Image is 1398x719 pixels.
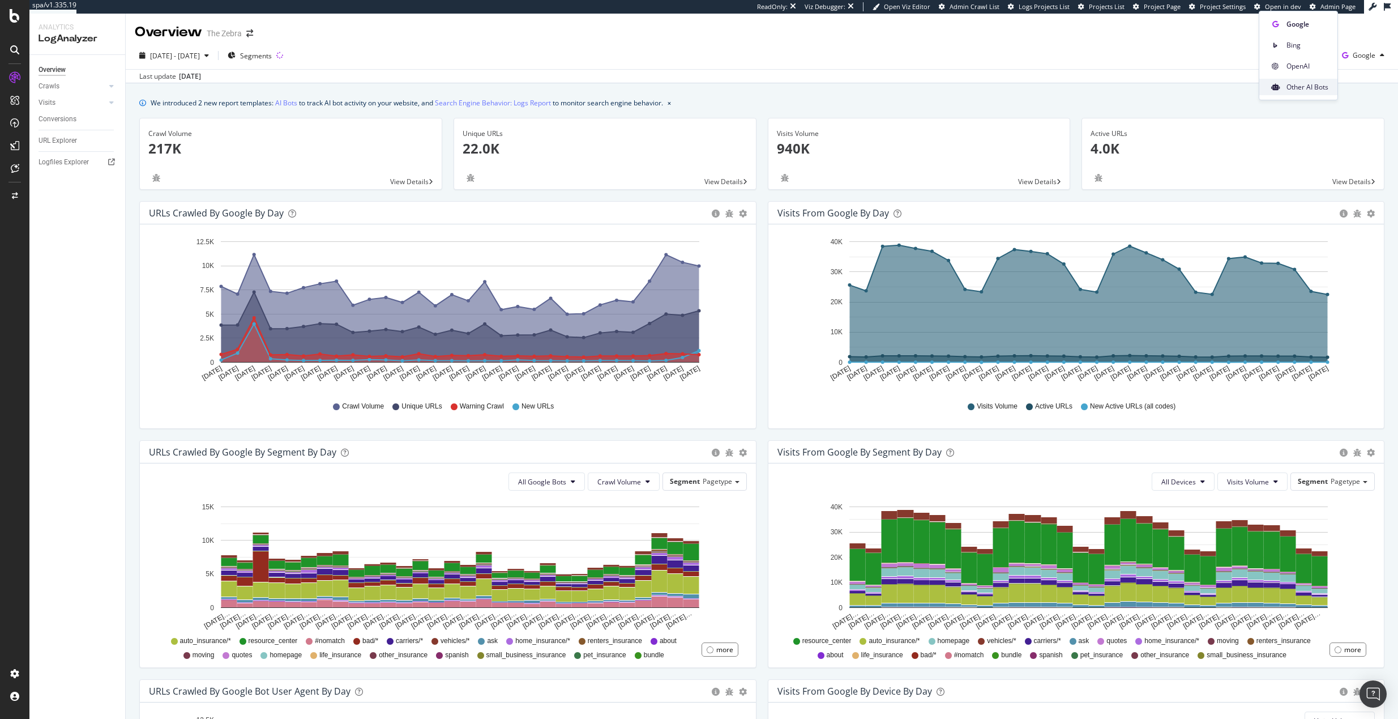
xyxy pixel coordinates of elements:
[1340,210,1348,218] div: circle-info
[777,207,889,219] div: Visits from Google by day
[739,210,747,218] div: gear
[1227,477,1269,487] span: Visits Volume
[712,688,720,696] div: circle-info
[315,636,345,646] span: #nomatch
[645,364,668,382] text: [DATE]
[382,364,405,382] text: [DATE]
[431,364,454,382] text: [DATE]
[1106,636,1127,646] span: quotes
[987,636,1016,646] span: vehicles/*
[977,402,1017,411] span: Visits Volume
[1161,477,1196,487] span: All Devices
[39,156,117,168] a: Logfiles Explorer
[39,32,116,45] div: LogAnalyzer
[1331,477,1360,486] span: Pagetype
[596,364,619,382] text: [DATE]
[1337,46,1389,65] button: Google
[725,449,733,457] div: bug
[1152,473,1215,491] button: All Devices
[39,80,59,92] div: Crawls
[139,71,201,82] div: Last update
[805,2,845,11] div: Viz Debugger:
[1367,449,1375,457] div: gear
[1340,449,1348,457] div: circle-info
[725,210,733,218] div: bug
[977,364,1000,382] text: [DATE]
[588,636,642,646] span: renters_insurance
[911,364,934,382] text: [DATE]
[777,139,1062,158] p: 940K
[342,402,384,411] span: Crawl Volume
[518,477,566,487] span: All Google Bots
[660,636,677,646] span: about
[1286,40,1328,50] span: Bing
[827,650,844,660] span: about
[1091,129,1375,139] div: Active URLs
[379,650,427,660] span: other_insurance
[39,97,106,109] a: Visits
[703,477,732,486] span: Pagetype
[210,359,214,367] text: 0
[1043,364,1066,382] text: [DATE]
[193,650,215,660] span: moving
[777,500,1375,631] svg: A chart.
[1158,364,1181,382] text: [DATE]
[961,364,984,382] text: [DATE]
[210,604,214,612] text: 0
[460,402,504,411] span: Warning Crawl
[739,688,747,696] div: gear
[777,174,793,182] div: bug
[830,528,842,536] text: 30K
[1320,2,1356,11] span: Admin Page
[463,174,478,182] div: bug
[830,503,842,511] text: 40K
[150,51,200,61] span: [DATE] - [DATE]
[415,364,438,382] text: [DATE]
[938,636,970,646] span: homepage
[1286,61,1328,71] span: OpenAI
[1078,2,1125,11] a: Projects List
[994,364,1016,382] text: [DATE]
[148,129,433,139] div: Crawl Volume
[950,2,999,11] span: Admin Crawl List
[725,688,733,696] div: bug
[249,636,298,646] span: resource_center
[180,636,231,646] span: auto_insurance/*
[270,650,302,660] span: homepage
[1200,2,1246,11] span: Project Settings
[712,210,720,218] div: circle-info
[830,238,842,246] text: 40K
[757,2,788,11] div: ReadOnly:
[1286,82,1328,92] span: Other AI Bots
[1034,636,1061,646] span: carriers/*
[497,364,520,382] text: [DATE]
[349,364,371,382] text: [DATE]
[1008,2,1070,11] a: Logs Projects List
[401,402,442,411] span: Unique URLs
[777,233,1375,391] div: A chart.
[588,473,660,491] button: Crawl Volume
[862,364,884,382] text: [DATE]
[716,645,733,654] div: more
[1367,210,1375,218] div: gear
[830,268,842,276] text: 30K
[861,650,903,660] span: life_insurance
[196,238,214,246] text: 12.5K
[839,604,843,612] text: 0
[1353,449,1361,457] div: bug
[39,23,116,32] div: Analytics
[1080,650,1123,660] span: pet_insurance
[39,64,117,76] a: Overview
[1076,364,1098,382] text: [DATE]
[1274,364,1297,382] text: [DATE]
[149,233,747,391] svg: A chart.
[845,364,868,382] text: [DATE]
[884,2,930,11] span: Open Viz Editor
[1298,477,1328,486] span: Segment
[1035,402,1072,411] span: Active URLs
[1353,50,1375,60] span: Google
[435,97,551,109] a: Search Engine Behavior: Logs Report
[670,477,700,486] span: Segment
[148,174,164,182] div: bug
